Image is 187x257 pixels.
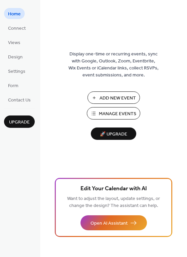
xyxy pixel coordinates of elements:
[8,68,25,75] span: Settings
[8,82,18,89] span: Form
[8,97,31,104] span: Contact Us
[67,194,160,210] span: Want to adjust the layout, update settings, or change the design? The assistant can help.
[95,130,132,139] span: 🚀 Upgrade
[9,119,30,126] span: Upgrade
[8,39,20,46] span: Views
[80,215,147,230] button: Open AI Assistant
[91,127,136,140] button: 🚀 Upgrade
[4,80,22,91] a: Form
[4,22,30,33] a: Connect
[4,115,35,128] button: Upgrade
[99,110,136,117] span: Manage Events
[4,8,25,19] a: Home
[4,51,27,62] a: Design
[87,91,140,104] button: Add New Event
[87,107,140,119] button: Manage Events
[90,220,128,227] span: Open AI Assistant
[4,94,35,105] a: Contact Us
[4,65,29,76] a: Settings
[80,184,147,194] span: Edit Your Calendar with AI
[8,54,23,61] span: Design
[4,37,24,48] a: Views
[68,51,159,79] span: Display one-time or recurring events, sync with Google, Outlook, Zoom, Eventbrite, Wix Events or ...
[8,25,26,32] span: Connect
[100,95,136,102] span: Add New Event
[8,11,21,18] span: Home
